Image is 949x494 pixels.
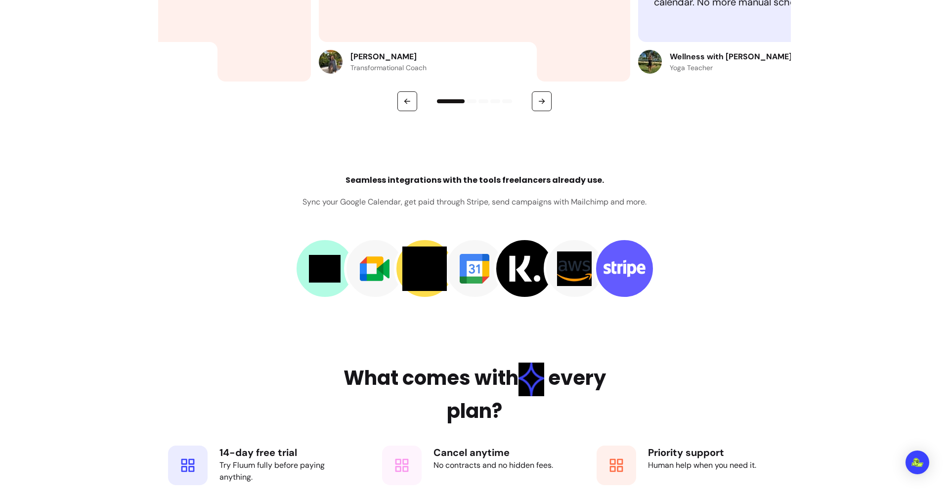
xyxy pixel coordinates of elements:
img: Service 6 [557,251,592,286]
div: Try Fluum fully before paying anything. [219,459,352,483]
h4: Cancel anytime [433,446,566,459]
img: Service 7 [604,247,646,289]
h4: Priority support [648,446,781,459]
img: Review avatar [638,50,662,74]
div: Open Intercom Messenger [906,451,929,474]
p: Wellness with [PERSON_NAME] [670,51,792,63]
img: Service 3 [402,247,447,291]
img: Service 1 [309,253,341,285]
div: Human help when you need it. [648,459,781,471]
p: [PERSON_NAME] [350,51,427,63]
div: No contracts and no hidden fees. [433,459,566,471]
img: Review avatar [319,50,343,74]
h4: Seamless integrations with the tools freelancers already use. [345,174,604,186]
img: Service 5 [509,253,540,284]
p: Transformational Coach [350,63,427,73]
img: Service 4 [460,254,489,284]
h4: 14 -day free trial [219,446,352,459]
h2: What comes with every plan? [314,363,635,426]
p: Yoga Teacher [670,63,792,73]
img: Star Blue [518,363,544,396]
p: Sync your Google Calendar, get paid through Stripe, send campaigns with Mailchimp and more. [302,196,647,208]
img: Service 2 [360,254,389,284]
